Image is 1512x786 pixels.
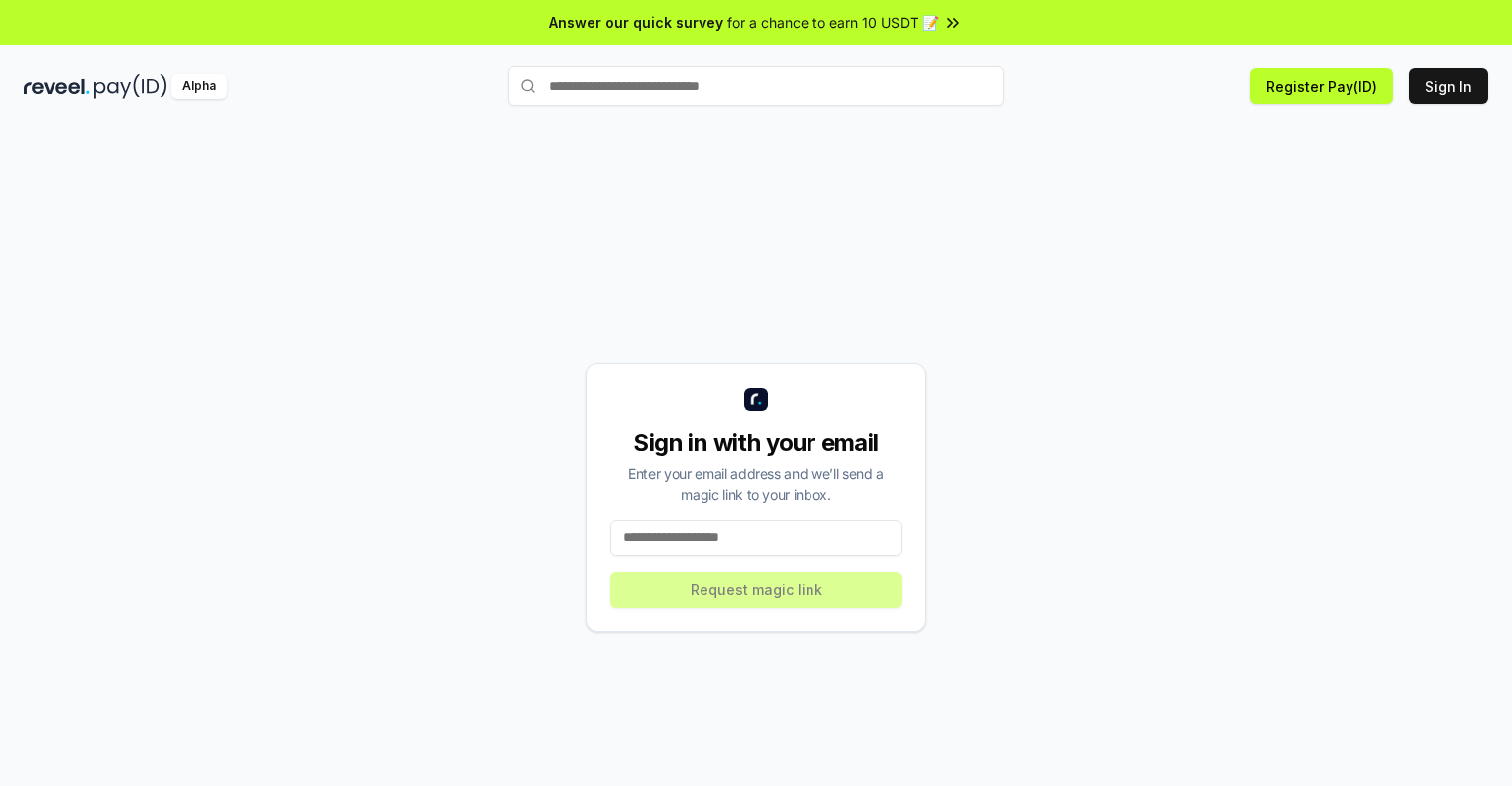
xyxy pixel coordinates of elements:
img: logo_small [744,388,768,411]
button: Register Pay(ID) [1250,68,1393,104]
span: Answer our quick survey [549,12,723,33]
img: pay_id [94,74,167,99]
div: Sign in with your email [610,427,902,459]
span: for a chance to earn 10 USDT 📝 [727,12,939,33]
img: reveel_dark [24,74,90,99]
button: Sign In [1409,68,1488,104]
div: Enter your email address and we’ll send a magic link to your inbox. [610,463,902,505]
div: Alpha [171,74,227,99]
